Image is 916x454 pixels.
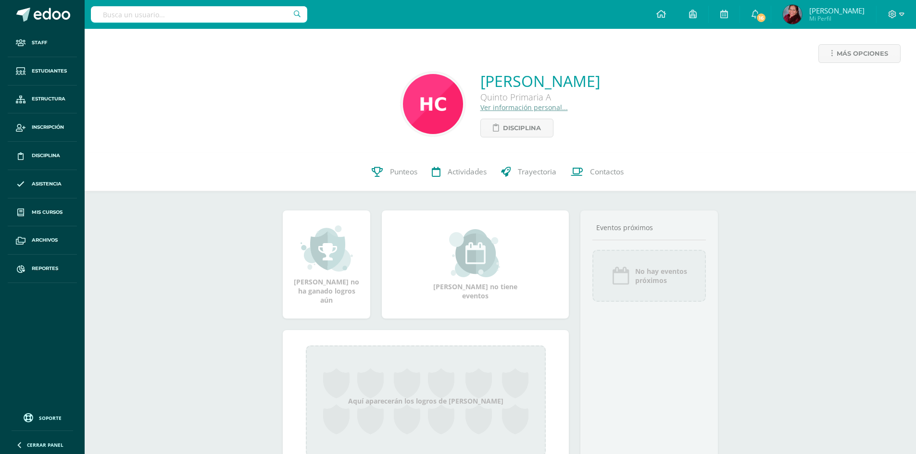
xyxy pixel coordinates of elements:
span: Punteos [390,167,417,177]
img: 3a7dccc3531a2195ca62bf851869ae8d.png [403,74,463,134]
a: Reportes [8,255,77,283]
span: Más opciones [837,45,888,62]
span: Inscripción [32,123,64,131]
a: Contactos [564,153,631,191]
a: Actividades [425,153,494,191]
span: Disciplina [503,119,541,137]
a: [PERSON_NAME] [480,71,600,91]
span: Actividades [448,167,487,177]
span: Mis cursos [32,209,63,216]
span: Cerrar panel [27,442,63,448]
a: Estudiantes [8,57,77,86]
a: Soporte [12,411,73,424]
a: Inscripción [8,113,77,142]
div: [PERSON_NAME] no tiene eventos [427,229,524,300]
a: Archivos [8,226,77,255]
span: Trayectoria [518,167,556,177]
span: Staff [32,39,47,47]
div: Eventos próximos [592,223,706,232]
div: [PERSON_NAME] no ha ganado logros aún [292,224,361,305]
span: Contactos [590,167,624,177]
a: Más opciones [818,44,901,63]
a: Mis cursos [8,198,77,227]
a: Asistencia [8,170,77,198]
span: Asistencia [32,180,62,188]
span: Estructura [32,95,65,103]
a: Disciplina [8,142,77,170]
img: event_small.png [449,229,502,277]
span: Disciplina [32,152,60,160]
span: Archivos [32,236,58,244]
img: achievement_small.png [301,224,353,272]
img: event_icon.png [611,266,630,285]
span: Mi Perfil [809,14,865,23]
img: 00c1b1db20a3e38a90cfe610d2c2e2f3.png [783,5,802,24]
input: Busca un usuario... [91,6,307,23]
span: 16 [755,12,766,23]
span: No hay eventos próximos [635,267,687,285]
a: Estructura [8,86,77,114]
a: Staff [8,29,77,57]
span: Reportes [32,265,58,272]
a: Trayectoria [494,153,564,191]
span: [PERSON_NAME] [809,6,865,15]
span: Soporte [39,415,62,421]
a: Punteos [364,153,425,191]
span: Estudiantes [32,67,67,75]
div: Quinto Primaria A [480,91,600,103]
a: Disciplina [480,119,553,137]
a: Ver información personal... [480,103,568,112]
